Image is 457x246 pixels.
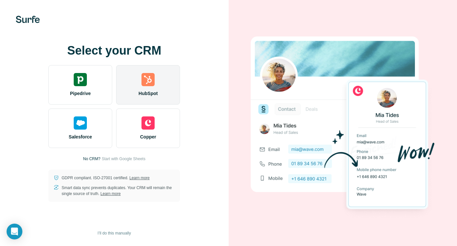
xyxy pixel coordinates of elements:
[141,116,155,130] img: copper's logo
[100,191,120,196] a: Learn more
[7,224,22,239] div: Open Intercom Messenger
[48,44,180,57] h1: Select your CRM
[62,175,149,181] p: GDPR compliant. ISO-27001 certified.
[74,116,87,130] img: salesforce's logo
[140,134,156,140] span: Copper
[16,16,40,23] img: Surfe's logo
[129,176,149,180] a: Learn more
[141,73,155,86] img: hubspot's logo
[83,156,101,162] p: No CRM?
[98,230,131,236] span: I’ll do this manually
[93,228,136,238] button: I’ll do this manually
[251,25,435,221] img: COPPER image
[139,90,158,97] span: HubSpot
[69,134,92,140] span: Salesforce
[74,73,87,86] img: pipedrive's logo
[62,185,175,197] p: Smart data sync prevents duplicates. Your CRM will remain the single source of truth.
[102,156,145,162] button: Start with Google Sheets
[70,90,91,97] span: Pipedrive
